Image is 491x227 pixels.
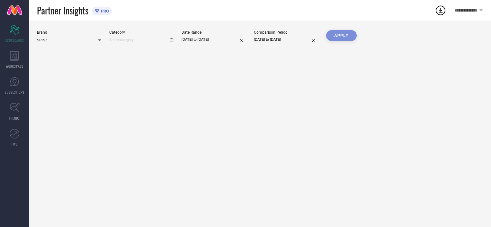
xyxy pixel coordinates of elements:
span: PRO [99,9,109,13]
input: Select comparison period [254,36,318,43]
span: WORKSPACE [6,64,23,69]
span: Partner Insights [37,4,88,17]
span: TRENDS [9,116,20,121]
div: Brand [37,30,101,35]
div: Category [109,30,174,35]
span: SUGGESTIONS [5,90,24,95]
span: FWD [12,142,18,147]
div: Comparison Period [254,30,318,35]
div: Date Range [182,30,246,35]
span: SCORECARDS [5,38,24,43]
input: Select date range [182,36,246,43]
div: Open download list [435,4,446,16]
